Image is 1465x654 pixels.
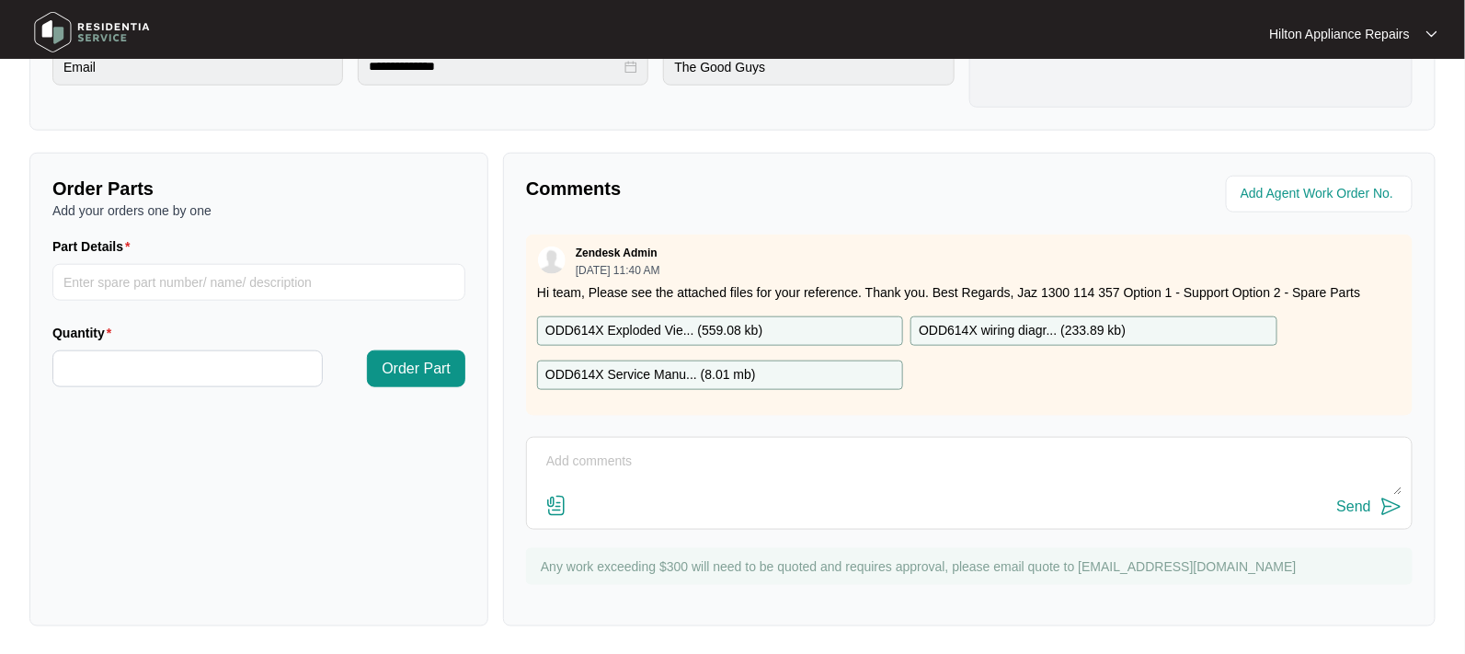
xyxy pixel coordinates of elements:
[663,49,954,86] input: Purchased From
[545,365,756,385] p: ODD614X Service Manu... ( 8.01 mb )
[919,321,1126,341] p: ODD614X wiring diagr... ( 233.89 kb )
[52,201,465,220] p: Add your orders one by one
[545,321,762,341] p: ODD614X Exploded Vie... ( 559.08 kb )
[52,264,465,301] input: Part Details
[526,176,956,201] p: Comments
[53,351,322,386] input: Quantity
[541,557,1403,576] p: Any work exceeding $300 will need to be quoted and requires approval, please email quote to [EMAI...
[538,247,566,274] img: user.svg
[576,265,660,276] p: [DATE] 11:40 AM
[545,495,567,517] img: file-attachment-doc.svg
[369,57,621,76] input: Date Purchased
[576,246,658,260] p: Zendesk Admin
[28,5,156,60] img: residentia service logo
[1241,183,1402,205] input: Add Agent Work Order No.
[1337,499,1371,515] div: Send
[52,176,465,201] p: Order Parts
[537,283,1402,302] p: Hi team, Please see the attached files for your reference. Thank you. Best Regards, Jaz 1300 114 ...
[367,350,465,387] button: Order Part
[52,324,119,342] label: Quantity
[1337,495,1402,520] button: Send
[382,358,451,380] span: Order Part
[1426,29,1437,39] img: dropdown arrow
[52,237,138,256] label: Part Details
[1269,25,1410,43] p: Hilton Appliance Repairs
[1380,496,1402,518] img: send-icon.svg
[52,49,343,86] input: Product Fault or Query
